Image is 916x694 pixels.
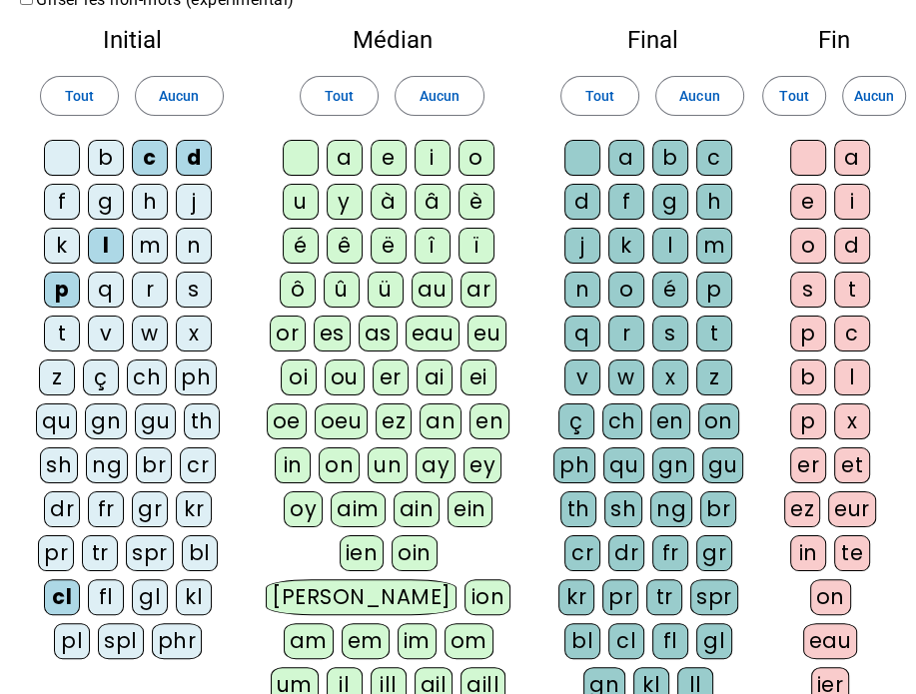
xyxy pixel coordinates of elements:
[264,28,520,52] h2: Médian
[175,359,217,395] div: ph
[176,491,212,527] div: kr
[85,403,127,439] div: gn
[152,623,203,659] div: phr
[325,359,365,395] div: ou
[834,359,870,395] div: l
[319,447,360,483] div: on
[828,491,876,527] div: eur
[464,579,510,615] div: ion
[86,447,128,483] div: ng
[368,447,408,483] div: un
[696,140,732,176] div: c
[652,623,688,659] div: fl
[602,403,642,439] div: ch
[415,140,451,176] div: i
[416,447,456,483] div: ay
[608,228,644,264] div: k
[460,359,496,395] div: ei
[176,140,212,176] div: d
[176,272,212,308] div: s
[608,535,644,571] div: dr
[371,228,407,264] div: ë
[314,316,351,351] div: es
[406,316,460,351] div: eau
[790,447,826,483] div: er
[585,84,614,108] span: Tout
[376,403,412,439] div: ez
[655,76,744,116] button: Aucun
[834,447,870,483] div: et
[458,184,494,220] div: è
[132,316,168,351] div: w
[327,228,363,264] div: ê
[564,623,600,659] div: bl
[834,272,870,308] div: t
[779,84,808,108] span: Tout
[82,535,118,571] div: tr
[176,316,212,351] div: x
[608,184,644,220] div: f
[790,316,826,351] div: p
[603,447,644,483] div: qu
[558,579,594,615] div: kr
[395,76,484,116] button: Aucun
[182,535,218,571] div: bl
[267,403,307,439] div: oe
[652,447,694,483] div: gn
[36,403,77,439] div: qu
[88,316,124,351] div: v
[650,403,690,439] div: en
[32,28,232,52] h2: Initial
[281,359,317,395] div: oi
[652,272,688,308] div: é
[415,228,451,264] div: î
[83,359,119,395] div: ç
[560,76,639,116] button: Tout
[176,579,212,615] div: kl
[602,579,638,615] div: pr
[790,359,826,395] div: b
[284,491,323,527] div: oy
[44,579,80,615] div: cl
[65,84,94,108] span: Tout
[88,228,124,264] div: l
[560,491,596,527] div: th
[790,184,826,220] div: e
[371,184,407,220] div: à
[38,535,74,571] div: pr
[300,76,379,116] button: Tout
[608,140,644,176] div: a
[398,623,437,659] div: im
[834,184,870,220] div: i
[564,228,600,264] div: j
[371,140,407,176] div: e
[40,447,78,483] div: sh
[696,316,732,351] div: t
[696,535,732,571] div: gr
[132,140,168,176] div: c
[176,228,212,264] div: n
[88,491,124,527] div: fr
[132,579,168,615] div: gl
[790,272,826,308] div: s
[790,403,826,439] div: p
[275,447,311,483] div: in
[834,140,870,176] div: a
[652,316,688,351] div: s
[415,184,451,220] div: â
[266,579,457,615] div: [PERSON_NAME]
[810,579,851,615] div: on
[126,535,174,571] div: spr
[315,403,369,439] div: oeu
[417,359,453,395] div: ai
[340,535,385,571] div: ien
[283,184,319,220] div: u
[44,184,80,220] div: f
[420,403,461,439] div: an
[458,228,494,264] div: ï
[412,272,453,308] div: au
[564,272,600,308] div: n
[325,84,354,108] span: Tout
[652,535,688,571] div: fr
[39,359,75,395] div: z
